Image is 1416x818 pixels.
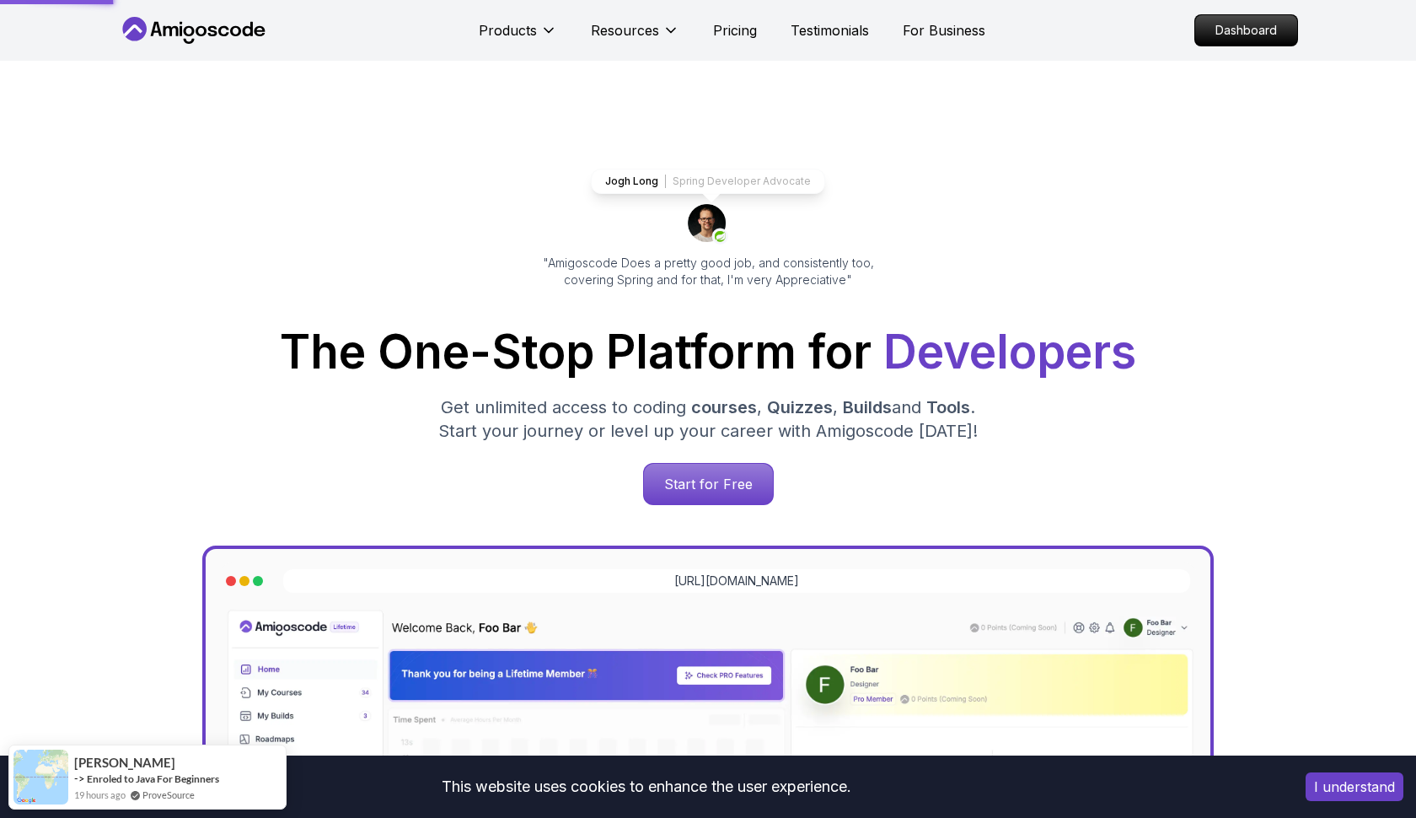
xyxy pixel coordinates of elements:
[691,397,757,417] span: courses
[131,329,1285,375] h1: The One-Stop Platform for
[643,463,774,505] a: Start for Free
[674,573,799,589] a: [URL][DOMAIN_NAME]
[425,396,991,443] p: Get unlimited access to coding , , and . Start your journey or level up your career with Amigosco...
[1194,14,1298,46] a: Dashboard
[673,175,811,188] p: Spring Developer Advocate
[843,397,892,417] span: Builds
[87,772,219,785] a: Enroled to Java For Beginners
[1306,772,1403,801] button: Accept cookies
[13,768,1280,805] div: This website uses cookies to enhance the user experience.
[142,789,195,800] a: ProveSource
[1195,15,1297,46] p: Dashboard
[591,20,679,54] button: Resources
[605,175,658,188] p: Jogh Long
[903,20,985,40] a: For Business
[591,20,659,40] p: Resources
[644,464,773,504] p: Start for Free
[74,772,85,785] span: ->
[883,324,1136,379] span: Developers
[713,20,757,40] a: Pricing
[519,255,897,288] p: "Amigoscode Does a pretty good job, and consistently too, covering Spring and for that, I'm very ...
[791,20,869,40] a: Testimonials
[479,20,557,54] button: Products
[74,788,126,802] span: 19 hours ago
[13,750,68,805] img: provesource social proof notification image
[767,397,833,417] span: Quizzes
[688,204,728,245] img: josh long
[479,20,537,40] p: Products
[74,756,175,770] span: [PERSON_NAME]
[926,397,970,417] span: Tools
